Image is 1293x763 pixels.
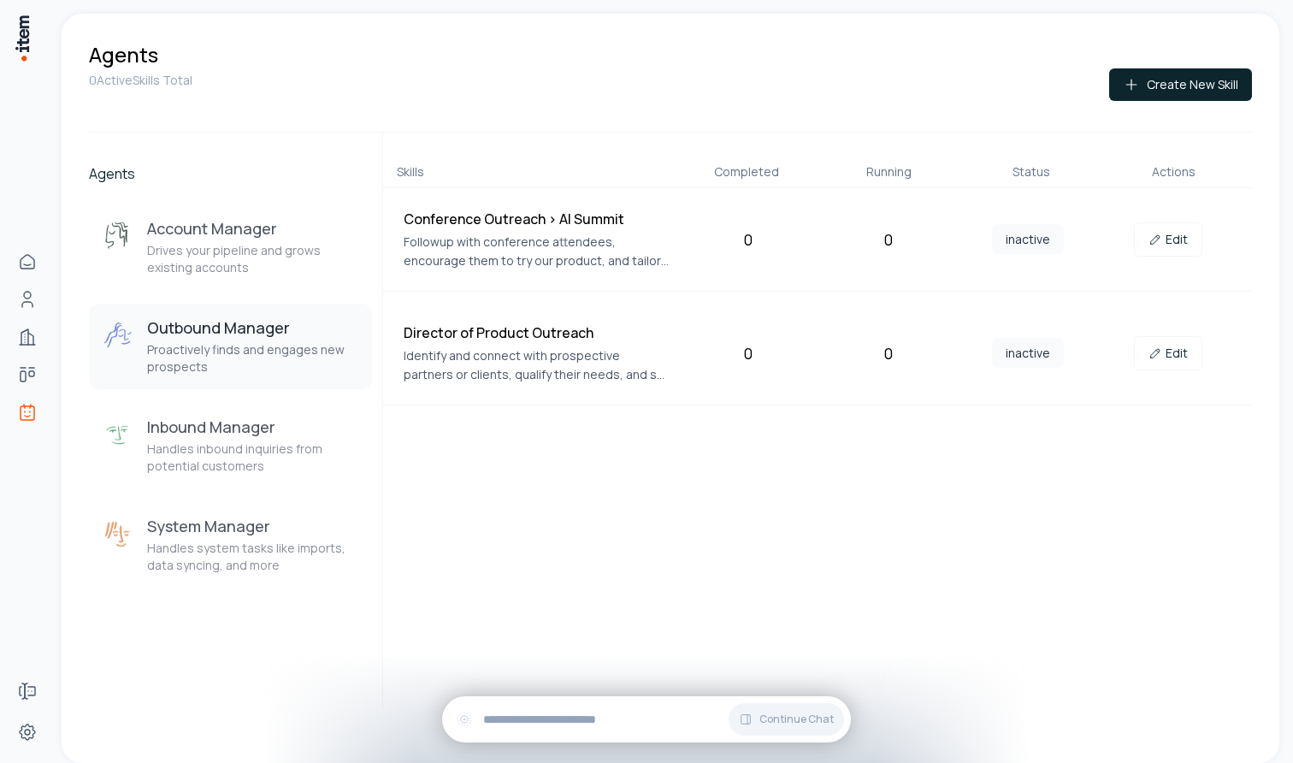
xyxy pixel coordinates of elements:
img: System Manager [103,519,133,550]
div: Skills [397,163,668,180]
button: System ManagerSystem ManagerHandles system tasks like imports, data syncing, and more [89,502,372,588]
a: Edit [1134,222,1202,257]
img: Outbound Manager [103,321,133,352]
h4: Conference Outreach > AI Summit [404,209,670,229]
p: Handles inbound inquiries from potential customers [147,441,358,475]
button: Create New Skill [1109,68,1252,101]
img: Item Brain Logo [14,14,31,62]
img: Inbound Manager [103,420,133,451]
img: Account Manager [103,222,133,252]
span: Continue Chat [759,713,834,726]
button: Continue Chat [729,703,844,736]
div: 0 [684,228,811,251]
h1: Agents [89,41,158,68]
h3: System Manager [147,516,358,536]
a: People [10,282,44,316]
h3: Inbound Manager [147,417,358,437]
p: Followup with conference attendees, encourage them to try our product, and tailor outreach by tit... [404,233,670,270]
span: inactive [992,338,1064,368]
p: Identify and connect with prospective partners or clients, qualify their needs, and set up opport... [404,346,670,384]
button: Outbound ManagerOutbound ManagerProactively finds and engages new prospects [89,304,372,389]
a: Deals [10,358,44,392]
div: 0 [684,341,811,365]
a: Edit [1134,336,1202,370]
h2: Agents [89,163,372,184]
p: Proactively finds and engages new prospects [147,341,358,376]
button: Account ManagerAccount ManagerDrives your pipeline and grows existing accounts [89,204,372,290]
a: Agents [10,395,44,429]
div: Completed [682,163,811,180]
p: 0 Active Skills Total [89,72,192,89]
div: Status [967,163,1096,180]
p: Drives your pipeline and grows existing accounts [147,242,358,276]
a: Companies [10,320,44,354]
span: inactive [992,224,1064,254]
h3: Outbound Manager [147,317,358,338]
h4: Director of Product Outreach [404,322,670,343]
button: Inbound ManagerInbound ManagerHandles inbound inquiries from potential customers [89,403,372,488]
a: Forms [10,674,44,708]
div: Continue Chat [442,696,851,742]
h3: Account Manager [147,218,358,239]
a: Settings [10,715,44,749]
div: Running [824,163,954,180]
a: Home [10,245,44,279]
div: Actions [1109,163,1238,180]
div: 0 [824,341,951,365]
p: Handles system tasks like imports, data syncing, and more [147,540,358,574]
div: 0 [824,228,951,251]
